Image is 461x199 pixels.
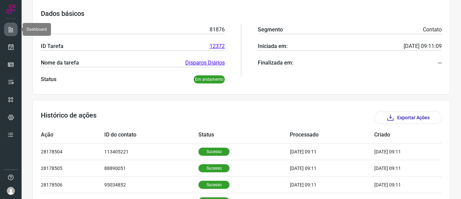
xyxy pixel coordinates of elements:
[374,127,422,143] td: Criado
[41,111,97,124] h3: Histórico de ações
[290,127,374,143] td: Processado
[104,160,198,176] td: 88890051
[374,176,422,193] td: [DATE] 09:11
[198,148,229,156] p: Sucesso
[6,4,16,14] img: Logo
[41,59,79,67] p: Nome da tarefa
[41,42,63,50] p: ID Tarefa
[258,59,293,67] p: Finalizada em:
[7,187,15,195] img: avatar-user-boy.jpg
[41,127,104,143] td: Ação
[438,59,442,67] p: ---
[198,164,229,172] p: Sucesso
[423,26,442,34] p: Contato
[185,59,225,67] a: Disparos Diários
[41,75,56,83] p: Status
[41,176,104,193] td: 28178506
[258,42,288,50] p: Iniciada em:
[198,181,229,189] p: Sucesso
[198,127,290,143] td: Status
[41,9,442,18] h3: Dados básicos
[41,160,104,176] td: 28178505
[374,111,442,124] button: Exportar Ações
[374,160,422,176] td: [DATE] 09:11
[194,75,225,83] p: Em andamento
[404,42,442,50] p: [DATE] 09:11:09
[104,143,198,160] td: 113405221
[27,27,47,32] span: Dashboard
[258,26,283,34] p: Segmento
[210,42,225,50] a: 12372
[290,160,374,176] td: [DATE] 09:11
[104,176,198,193] td: 95034852
[210,26,225,34] p: 81876
[104,127,198,143] td: ID do contato
[374,143,422,160] td: [DATE] 09:11
[41,143,104,160] td: 28178504
[290,143,374,160] td: [DATE] 09:11
[290,176,374,193] td: [DATE] 09:11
